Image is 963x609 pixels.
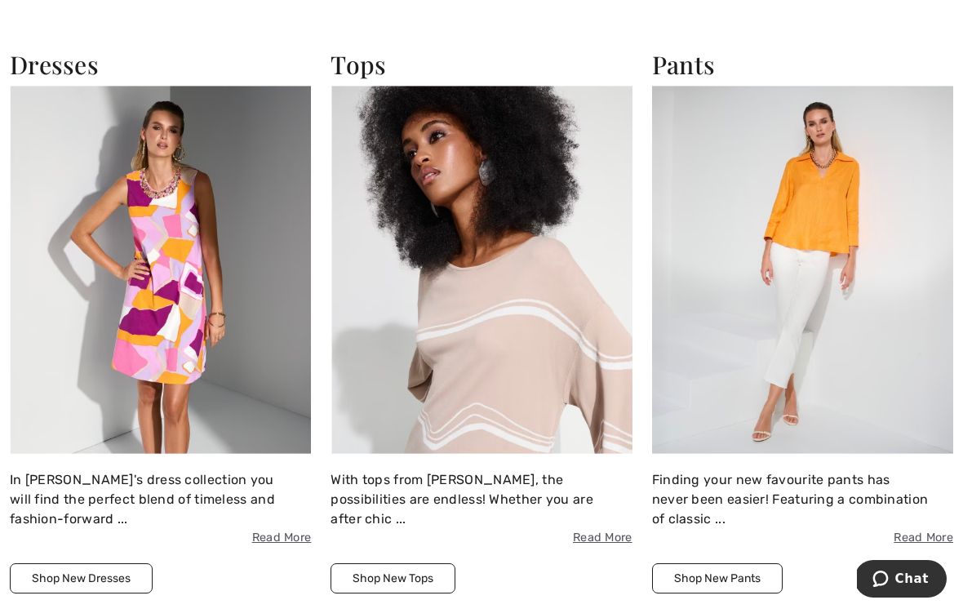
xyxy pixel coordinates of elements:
[652,563,783,593] button: Shop New Pants
[10,50,311,79] h2: Dresses
[331,86,632,455] img: Tops by Joseph Ribkoff
[652,50,953,79] h2: Pants
[331,563,455,593] button: Shop New Tops
[331,470,632,547] div: With tops from [PERSON_NAME], the possibilities are endless! Whether you are after chic ...
[331,50,632,79] h2: Tops
[10,86,311,455] img: Dresses by Joseph Ribkoff
[652,470,953,547] div: Finding your new favourite pants has never been easier! Featuring a combination of classic ...
[652,529,953,547] span: Read More
[857,560,947,601] iframe: Opens a widget where you can chat to one of our agents
[10,529,311,547] span: Read More
[331,529,632,547] span: Read More
[652,86,953,455] img: Pants by Joseph Ribkoff
[10,470,311,547] div: In [PERSON_NAME]'s dress collection you will find the perfect blend of timeless and fashion-forwa...
[10,563,153,593] button: Shop New Dresses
